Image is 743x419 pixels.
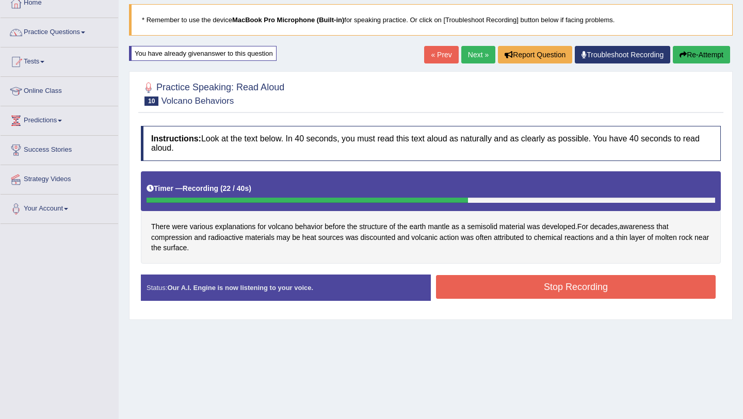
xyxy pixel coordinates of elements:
[257,221,266,232] span: Click to see word definition
[1,136,118,162] a: Success Stories
[564,232,594,243] span: Click to see word definition
[679,232,692,243] span: Click to see word definition
[302,232,316,243] span: Click to see word definition
[467,221,497,232] span: Click to see word definition
[590,221,618,232] span: Click to see word definition
[397,221,407,232] span: Click to see word definition
[534,232,562,243] span: Click to see word definition
[428,221,449,232] span: Click to see word definition
[526,232,532,243] span: Click to see word definition
[215,221,256,232] span: Click to see word definition
[673,46,730,63] button: Re-Attempt
[1,77,118,103] a: Online Class
[494,232,524,243] span: Click to see word definition
[147,185,251,192] h5: Timer —
[167,284,313,292] strong: Our A.I. Engine is now listening to your voice.
[161,96,234,106] small: Volcano Behaviors
[129,4,733,36] blockquote: * Remember to use the device for speaking practice. Or click on [Troubleshoot Recording] button b...
[360,232,395,243] span: Click to see word definition
[390,221,396,232] span: Click to see word definition
[163,243,187,253] span: Click to see word definition
[647,232,653,243] span: Click to see word definition
[577,221,588,232] span: Click to see word definition
[220,184,223,192] b: (
[347,221,357,232] span: Click to see word definition
[499,221,525,232] span: Click to see word definition
[596,232,608,243] span: Click to see word definition
[397,232,409,243] span: Click to see word definition
[1,47,118,73] a: Tests
[295,221,323,232] span: Click to see word definition
[172,221,187,232] span: Click to see word definition
[461,221,465,232] span: Click to see word definition
[542,221,575,232] span: Click to see word definition
[527,221,540,232] span: Click to see word definition
[141,171,721,264] div: . , .
[620,221,655,232] span: Click to see word definition
[292,232,300,243] span: Click to see word definition
[223,184,249,192] b: 22 / 40s
[575,46,670,63] a: Troubleshoot Recording
[436,275,716,299] button: Stop Recording
[151,134,201,143] b: Instructions:
[141,80,284,106] h2: Practice Speaking: Read Aloud
[610,232,614,243] span: Click to see word definition
[318,232,344,243] span: Click to see word definition
[141,275,431,301] div: Status:
[359,221,387,232] span: Click to see word definition
[1,195,118,220] a: Your Account
[655,232,677,243] span: Click to see word definition
[410,221,426,232] span: Click to see word definition
[440,232,459,243] span: Click to see word definition
[183,184,218,192] b: Recording
[694,232,709,243] span: Click to see word definition
[208,232,244,243] span: Click to see word definition
[141,126,721,160] h4: Look at the text below. In 40 seconds, you must read this text aloud as naturally and as clearly ...
[656,221,668,232] span: Click to see word definition
[1,106,118,132] a: Predictions
[616,232,628,243] span: Click to see word definition
[476,232,492,243] span: Click to see word definition
[232,16,344,24] b: MacBook Pro Microphone (Built-in)
[129,46,277,61] div: You have already given answer to this question
[346,232,359,243] span: Click to see word definition
[249,184,251,192] b: )
[144,96,158,106] span: 10
[151,243,161,253] span: Click to see word definition
[277,232,290,243] span: Click to see word definition
[424,46,458,63] a: « Prev
[1,18,118,44] a: Practice Questions
[451,221,459,232] span: Click to see word definition
[461,46,495,63] a: Next »
[194,232,206,243] span: Click to see word definition
[268,221,293,232] span: Click to see word definition
[629,232,645,243] span: Click to see word definition
[245,232,274,243] span: Click to see word definition
[498,46,572,63] button: Report Question
[1,165,118,191] a: Strategy Videos
[411,232,438,243] span: Click to see word definition
[461,232,474,243] span: Click to see word definition
[190,221,213,232] span: Click to see word definition
[325,221,345,232] span: Click to see word definition
[151,221,170,232] span: Click to see word definition
[151,232,192,243] span: Click to see word definition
